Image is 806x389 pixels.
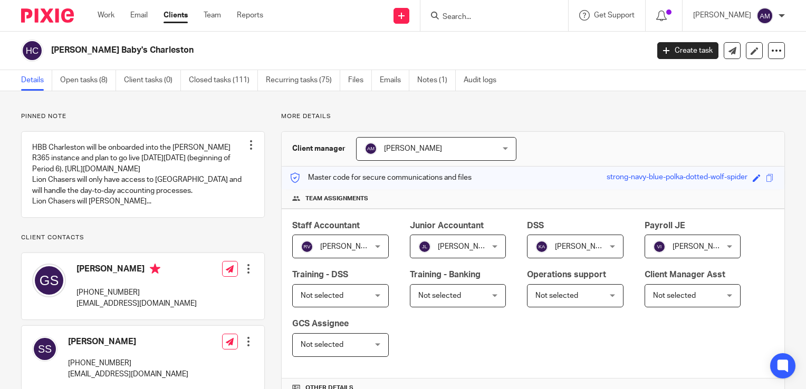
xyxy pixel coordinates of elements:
span: Not selected [535,292,578,299]
span: [PERSON_NAME] [438,243,496,250]
i: Primary [150,264,160,274]
span: Training - Banking [410,270,481,279]
a: Audit logs [464,70,504,91]
img: svg%3E [653,240,666,253]
span: Payroll JE [645,221,685,230]
a: Work [98,10,114,21]
a: Recurring tasks (75) [266,70,340,91]
span: GCS Assignee [292,319,349,328]
img: svg%3E [21,40,43,62]
p: [PERSON_NAME] [693,10,751,21]
a: Email [130,10,148,21]
h3: Client manager [292,143,346,154]
span: Not selected [653,292,696,299]
span: Staff Accountant [292,221,360,230]
div: strong-navy-blue-polka-dotted-wolf-spider [607,172,747,184]
span: [PERSON_NAME] [384,145,442,152]
a: Details [21,70,52,91]
img: svg%3E [364,142,377,155]
p: More details [281,112,785,121]
img: svg%3E [418,240,431,253]
a: Client tasks (0) [124,70,181,91]
span: [PERSON_NAME] [555,243,613,250]
img: svg%3E [535,240,548,253]
a: Closed tasks (111) [189,70,258,91]
a: Open tasks (8) [60,70,116,91]
p: [PHONE_NUMBER] [76,287,197,298]
span: [PERSON_NAME] [320,243,378,250]
span: Junior Accountant [410,221,484,230]
h4: [PERSON_NAME] [76,264,197,277]
img: svg%3E [32,264,66,297]
h4: [PERSON_NAME] [68,336,188,347]
span: DSS [527,221,544,230]
span: [PERSON_NAME] [673,243,731,250]
a: Emails [380,70,409,91]
span: Client Manager Asst [645,270,725,279]
span: Not selected [301,341,343,348]
span: Not selected [418,292,461,299]
p: Client contacts [21,234,265,242]
span: Team assignments [305,194,368,203]
a: Notes (1) [417,70,456,91]
span: Not selected [301,292,343,299]
p: [EMAIL_ADDRESS][DOMAIN_NAME] [76,298,197,309]
p: Pinned note [21,112,265,121]
p: Master code for secure communications and files [290,172,472,183]
a: Team [204,10,221,21]
a: Clients [164,10,188,21]
img: svg%3E [756,7,773,24]
a: Create task [657,42,718,59]
input: Search [442,13,536,22]
p: [PHONE_NUMBER] [68,358,188,368]
span: Training - DSS [292,270,348,279]
a: Files [348,70,372,91]
a: Reports [237,10,263,21]
span: Get Support [594,12,635,19]
img: svg%3E [301,240,313,253]
img: svg%3E [32,336,57,362]
img: Pixie [21,8,74,23]
h2: [PERSON_NAME] Baby's Charleston [51,45,523,56]
span: Operations support [527,270,606,279]
p: [EMAIL_ADDRESS][DOMAIN_NAME] [68,369,188,380]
